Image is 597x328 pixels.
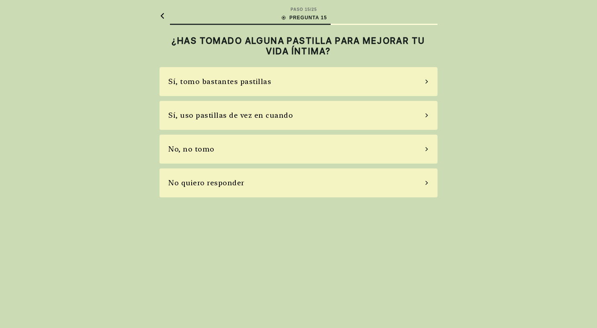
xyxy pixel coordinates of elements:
[168,177,245,188] div: No quiero responder
[168,76,271,87] div: Sí, tomo bastantes pastillas
[290,6,317,12] div: PASO 15 / 25
[280,14,327,21] div: PREGUNTA 15
[168,143,215,154] div: No, no tomo
[168,110,293,121] div: Sí, uso pastillas de vez en cuando
[159,35,438,57] h2: ¿HAS TOMADO ALGUNA PASTILLA PARA MEJORAR TU VIDA ÍNTIMA?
